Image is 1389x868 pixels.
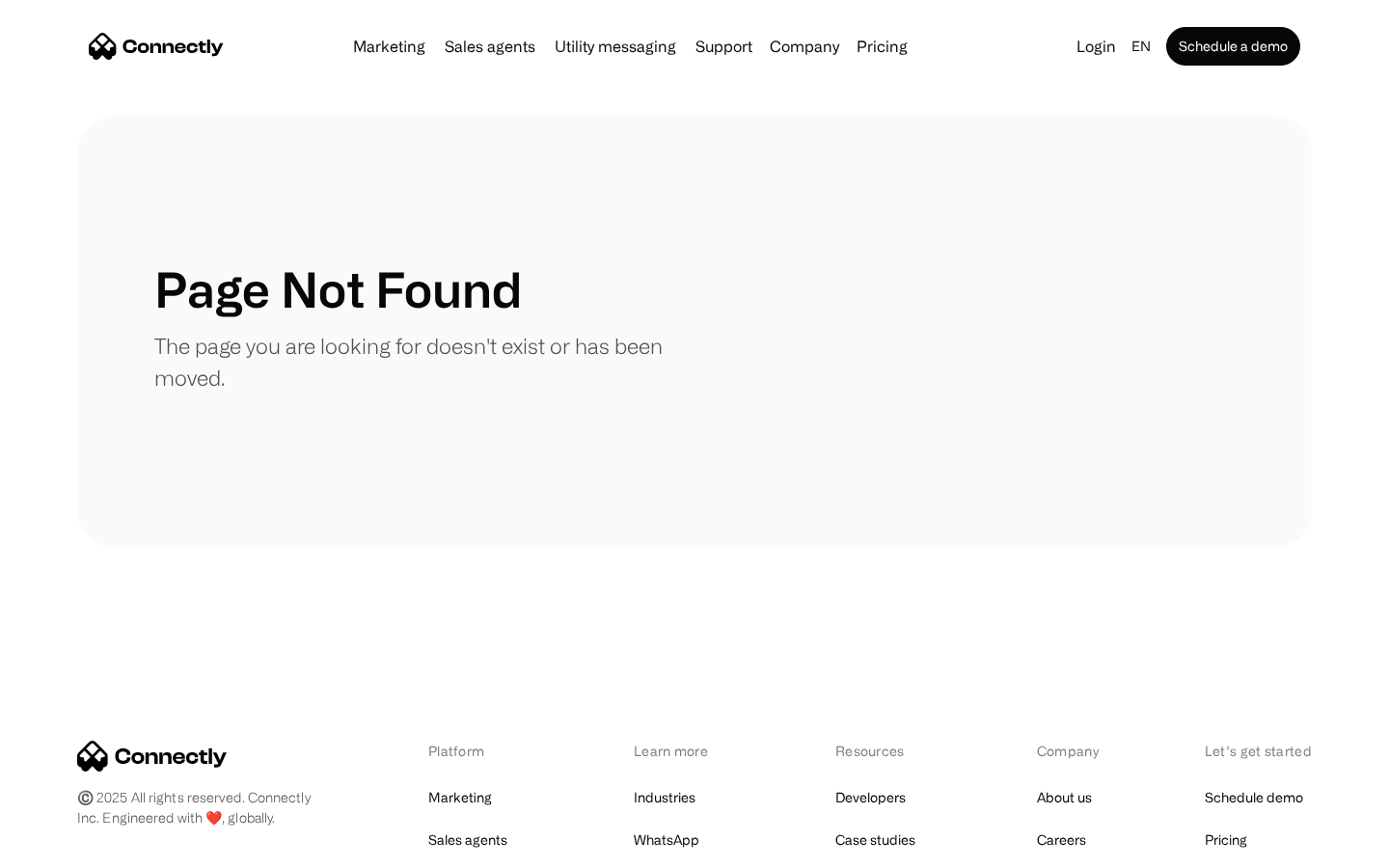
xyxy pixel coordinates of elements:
[154,260,522,318] h1: Page Not Found
[428,741,533,761] div: Platform
[634,784,695,811] a: Industries
[547,39,684,54] a: Utility messaging
[835,827,915,854] a: Case studies
[437,39,543,54] a: Sales agents
[1037,741,1104,761] div: Company
[1166,27,1300,66] a: Schedule a demo
[345,39,433,54] a: Marketing
[1205,827,1247,854] a: Pricing
[634,827,699,854] a: WhatsApp
[428,827,507,854] a: Sales agents
[1037,827,1086,854] a: Careers
[849,39,915,54] a: Pricing
[770,33,839,60] div: Company
[634,741,735,761] div: Learn more
[1069,33,1124,60] a: Login
[1205,741,1312,761] div: Let’s get started
[428,784,492,811] a: Marketing
[39,834,116,861] ul: Language list
[19,832,116,861] aside: Language selected: English
[1037,784,1092,811] a: About us
[154,330,694,393] p: The page you are looking for doesn't exist or has been moved.
[1205,784,1303,811] a: Schedule demo
[1131,33,1151,60] div: en
[688,39,760,54] a: Support
[835,741,937,761] div: Resources
[835,784,906,811] a: Developers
